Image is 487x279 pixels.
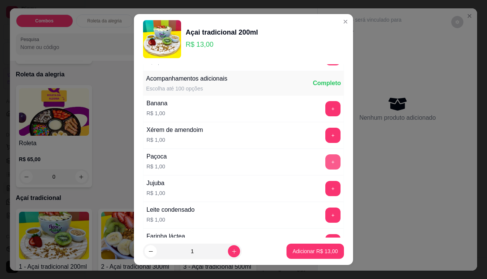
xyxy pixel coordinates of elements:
button: add [325,208,341,223]
p: R$ 13,00 [186,39,258,50]
div: Escolha até 100 opções [146,85,227,92]
button: Close [339,16,352,28]
button: add [325,101,341,116]
div: Farinha láctea [146,232,185,241]
p: R$ 1,00 [146,163,167,170]
button: add [325,154,341,170]
div: Banana [146,99,167,108]
img: product-image [143,20,181,58]
div: Completo [313,79,341,88]
button: decrease-product-quantity [145,245,157,257]
p: R$ 1,00 [146,136,203,144]
div: Jujuba [146,179,165,188]
p: Adicionar R$ 13,00 [293,247,338,255]
p: R$ 1,00 [146,109,167,117]
button: Adicionar R$ 13,00 [286,244,344,259]
div: Acompanhamentos adicionais [146,74,227,83]
div: Paçoca [146,152,167,161]
p: R$ 1,00 [146,216,194,224]
button: increase-product-quantity [228,245,240,257]
p: R$ 1,00 [146,189,165,197]
button: add [325,234,341,249]
button: add [325,181,341,196]
div: Xérem de amendoim [146,125,203,135]
div: Açai tradicional 200ml [186,27,258,38]
button: add [325,128,341,143]
div: Leite condensado [146,205,194,214]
